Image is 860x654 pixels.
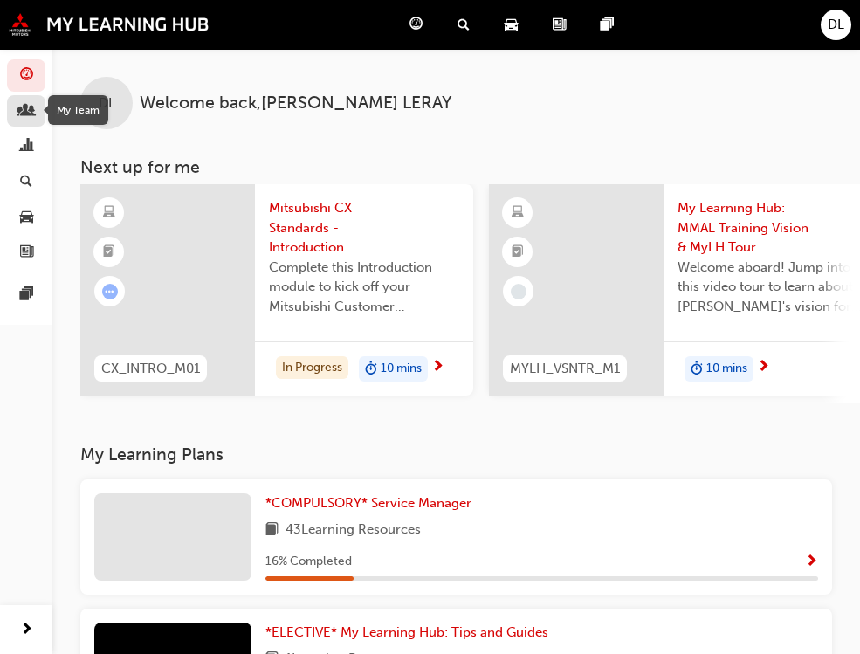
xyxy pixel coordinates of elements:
[512,202,524,224] span: learningResourceType_ELEARNING-icon
[20,287,33,303] span: pages-icon
[80,184,473,396] a: CX_INTRO_M01Mitsubishi CX Standards - IntroductionComplete this Introduction module to kick off y...
[102,284,118,299] span: learningRecordVerb_ATTEMPT-icon
[20,210,33,225] span: car-icon
[601,14,614,36] span: pages-icon
[140,93,451,114] span: Welcome back , [PERSON_NAME] LERAY
[20,68,33,84] span: guage-icon
[265,495,471,511] span: *COMPULSORY* Service Manager
[103,241,115,264] span: booktick-icon
[99,93,115,114] span: DL
[805,554,818,570] span: Show Progress
[587,7,635,43] a: pages-icon
[431,360,444,375] span: next-icon
[276,356,348,380] div: In Progress
[20,139,33,155] span: chart-icon
[706,359,747,379] span: 10 mins
[9,13,210,36] img: mmal
[511,284,526,299] span: learningRecordVerb_NONE-icon
[269,258,459,317] span: Complete this Introduction module to kick off your Mitsubishi Customer Excellence (CX) Standards ...
[265,493,478,513] a: *COMPULSORY* Service Manager
[80,444,832,465] h3: My Learning Plans
[828,15,844,35] span: DL
[409,14,423,36] span: guage-icon
[52,157,860,177] h3: Next up for me
[103,202,115,224] span: learningResourceType_ELEARNING-icon
[553,14,566,36] span: news-icon
[757,360,770,375] span: next-icon
[20,619,33,641] span: next-icon
[821,10,851,40] button: DL
[365,358,377,381] span: duration-icon
[512,241,524,264] span: booktick-icon
[444,7,491,43] a: search-icon
[20,104,33,120] span: people-icon
[396,7,444,43] a: guage-icon
[265,520,279,541] span: book-icon
[491,7,539,43] a: car-icon
[805,551,818,573] button: Show Progress
[458,14,470,36] span: search-icon
[505,14,518,36] span: car-icon
[265,623,555,643] a: *ELECTIVE* My Learning Hub: Tips and Guides
[265,552,352,572] span: 16 % Completed
[101,359,200,379] span: CX_INTRO_M01
[510,359,620,379] span: MYLH_VSNTR_M1
[269,198,459,258] span: Mitsubishi CX Standards - Introduction
[286,520,421,541] span: 43 Learning Resources
[381,359,422,379] span: 10 mins
[48,95,108,125] div: My Team
[265,624,548,640] span: *ELECTIVE* My Learning Hub: Tips and Guides
[691,358,703,381] span: duration-icon
[20,175,32,190] span: search-icon
[539,7,587,43] a: news-icon
[20,245,33,261] span: news-icon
